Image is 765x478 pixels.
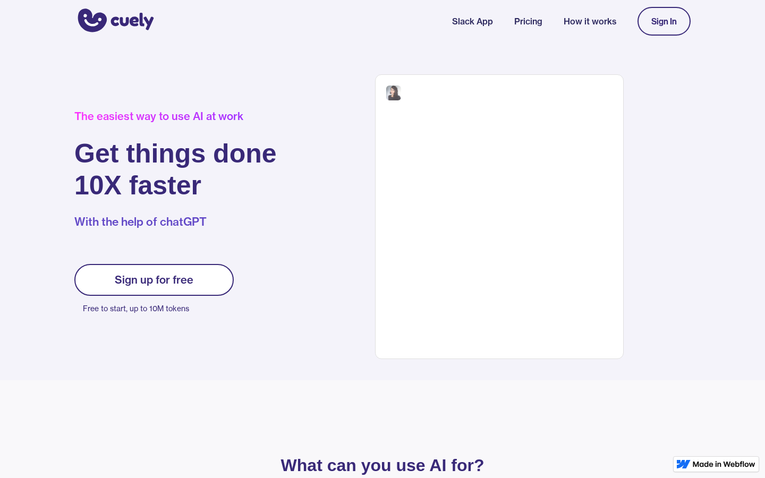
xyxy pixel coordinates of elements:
p: What can you use AI for? [133,458,632,473]
h1: Get things done 10X faster [74,138,277,201]
img: Made in Webflow [693,461,755,467]
div: Sign up for free [115,274,193,286]
a: Sign up for free [74,264,234,296]
div: The easiest way to use AI at work [74,110,277,123]
p: Free to start, up to 10M tokens [83,301,234,316]
a: Slack App [452,15,493,28]
a: How it works [564,15,616,28]
p: With the help of chatGPT [74,214,277,230]
div: Sign In [651,16,677,26]
a: home [74,2,154,41]
a: Sign In [637,7,691,36]
a: Pricing [514,15,542,28]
